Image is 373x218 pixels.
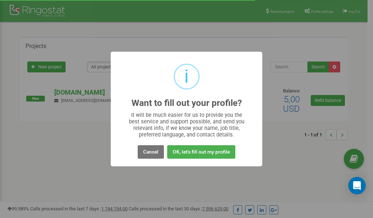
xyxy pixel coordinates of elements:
[125,112,248,138] div: It will be much easier for us to provide you the best service and support possible, and send you ...
[167,145,235,159] button: OK, let's fill out my profile
[184,65,189,88] div: i
[348,177,366,194] div: Open Intercom Messenger
[131,98,242,108] h2: Want to fill out your profile?
[138,145,164,159] button: Cancel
